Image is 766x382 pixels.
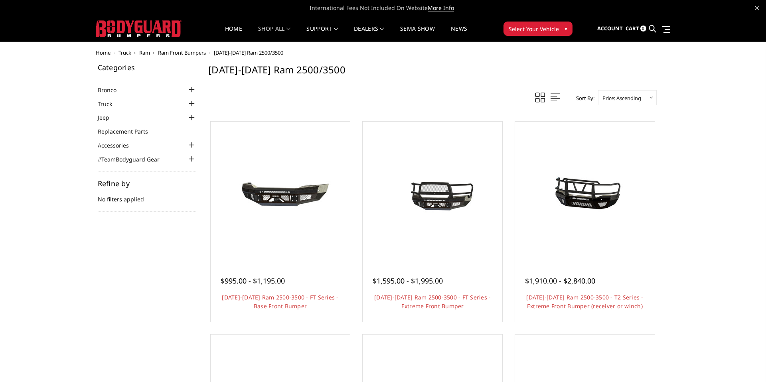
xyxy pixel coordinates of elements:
div: No filters applied [98,180,197,212]
a: More Info [428,4,454,12]
button: Select Your Vehicle [503,22,573,36]
a: 2019-2025 Ram 2500-3500 - FT Series - Extreme Front Bumper 2019-2025 Ram 2500-3500 - FT Series - ... [365,124,500,259]
img: 2019-2025 Ram 2500-3500 - FT Series - Base Front Bumper [216,161,344,221]
a: shop all [258,26,290,41]
a: Ram Front Bumpers [158,49,206,56]
a: #TeamBodyguard Gear [98,155,170,163]
a: Jeep [98,113,119,122]
a: Truck [118,49,131,56]
img: 2019-2025 Ram 2500-3500 - T2 Series - Extreme Front Bumper (receiver or winch) [521,161,649,221]
span: Select Your Vehicle [509,25,559,33]
a: Ram [139,49,150,56]
span: $1,910.00 - $2,840.00 [525,276,595,286]
a: Support [306,26,338,41]
label: Sort By: [572,92,594,104]
a: Home [225,26,242,41]
a: Truck [98,100,122,108]
span: 0 [640,26,646,32]
a: [DATE]-[DATE] Ram 2500-3500 - FT Series - Extreme Front Bumper [374,293,491,310]
a: Dealers [354,26,384,41]
a: [DATE]-[DATE] Ram 2500-3500 - FT Series - Base Front Bumper [222,293,338,310]
span: [DATE]-[DATE] Ram 2500/3500 [214,49,283,56]
span: Account [597,25,623,32]
h5: Refine by [98,180,197,187]
a: News [451,26,467,41]
a: [DATE]-[DATE] Ram 2500-3500 - T2 Series - Extreme Front Bumper (receiver or winch) [526,293,643,310]
a: 2019-2025 Ram 2500-3500 - T2 Series - Extreme Front Bumper (receiver or winch) 2019-2025 Ram 2500... [517,124,653,259]
a: Account [597,18,623,39]
a: Cart 0 [626,18,646,39]
span: $995.00 - $1,195.00 [221,276,285,286]
span: Cart [626,25,639,32]
a: 2019-2025 Ram 2500-3500 - FT Series - Base Front Bumper [213,124,348,259]
a: Replacement Parts [98,127,158,136]
a: Bronco [98,86,126,94]
span: $1,595.00 - $1,995.00 [373,276,443,286]
span: ▾ [565,24,567,33]
a: SEMA Show [400,26,435,41]
h1: [DATE]-[DATE] Ram 2500/3500 [208,64,657,82]
a: Accessories [98,141,139,150]
h5: Categories [98,64,197,71]
img: BODYGUARD BUMPERS [96,20,182,37]
a: Home [96,49,111,56]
